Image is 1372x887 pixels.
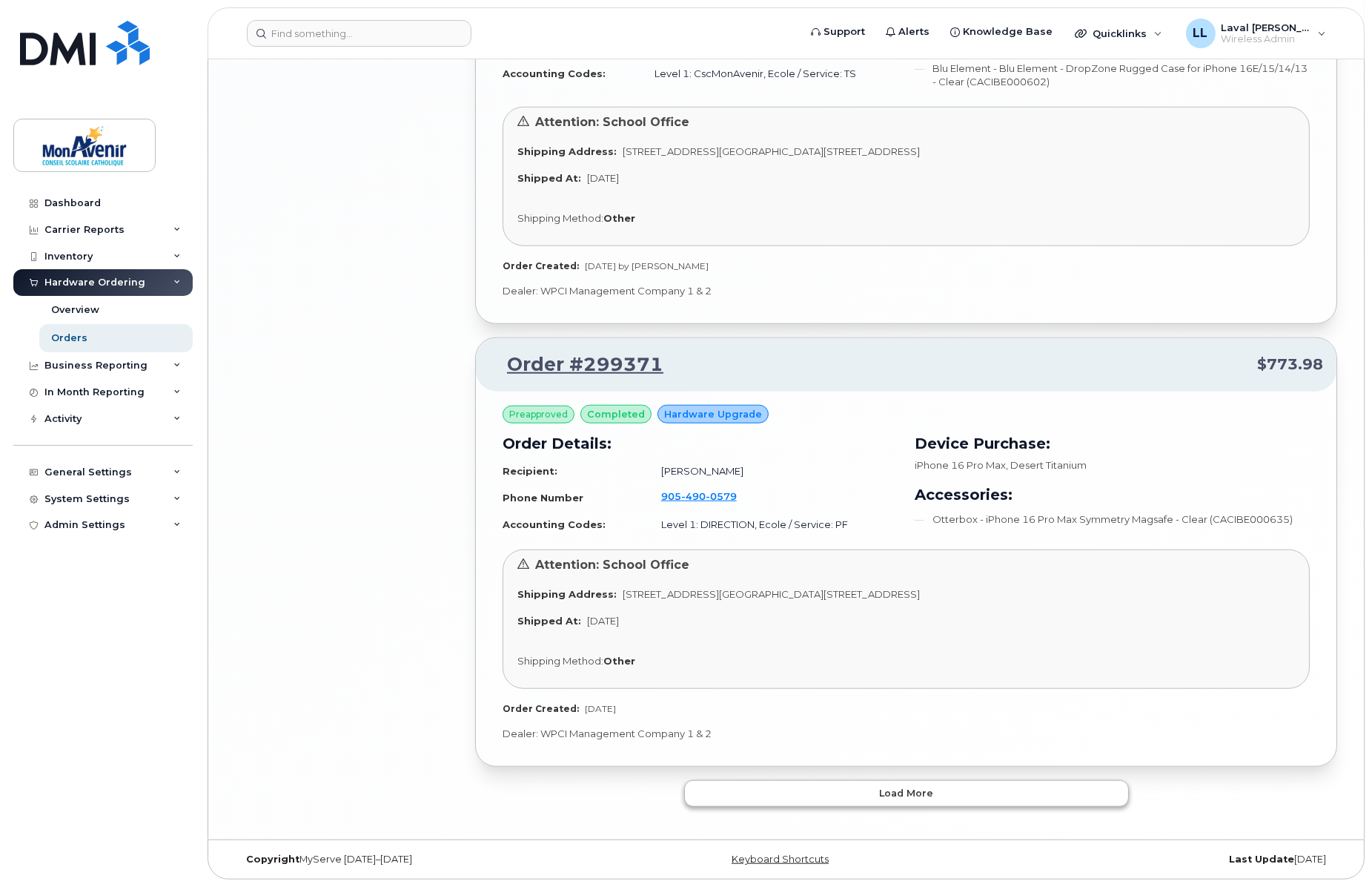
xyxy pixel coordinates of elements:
[623,145,920,157] span: [STREET_ADDRESS][GEOGRAPHIC_DATA][STREET_ADDRESS]
[503,465,557,477] strong: Recipient:
[915,484,1310,506] h3: Accessories:
[940,17,1063,47] a: Knowledge Base
[517,212,603,224] span: Shipping Method:
[684,780,1129,807] button: Load more
[585,703,616,714] span: [DATE]
[587,407,645,421] span: completed
[235,854,603,865] div: MyServe [DATE]–[DATE]
[648,512,898,538] td: Level 1: DIRECTION, Ecole / Service: PF
[517,588,617,600] strong: Shipping Address:
[587,615,619,627] span: [DATE]
[1007,459,1087,471] span: , Desert Titanium
[879,786,933,800] span: Load more
[1222,22,1310,33] span: Laval [PERSON_NAME]
[585,260,709,271] span: [DATE] by [PERSON_NAME]
[503,67,606,79] strong: Accounting Codes:
[915,459,1007,471] span: iPhone 16 Pro Max
[517,145,617,157] strong: Shipping Address:
[664,407,762,421] span: Hardware Upgrade
[915,432,1310,455] h3: Device Purchase:
[661,490,755,502] a: 9054900579
[681,490,706,502] span: 490
[1176,19,1336,48] div: Laval Lai Yoon Hin
[489,352,663,378] a: Order #299371
[661,490,737,502] span: 905
[1229,854,1294,865] strong: Last Update
[509,408,568,421] span: Preapproved
[706,490,737,502] span: 0579
[963,24,1053,39] span: Knowledge Base
[517,655,603,667] span: Shipping Method:
[503,518,606,530] strong: Accounting Codes:
[875,17,940,47] a: Alerts
[603,655,635,667] strong: Other
[898,24,929,39] span: Alerts
[823,24,865,39] span: Support
[503,432,898,455] h3: Order Details:
[1064,19,1173,48] div: Quicklinks
[503,727,1310,741] p: Dealer: WPCI Management Company 1 & 2
[915,512,1310,527] li: Otterbox - iPhone 16 Pro Max Symmetry Magsafe - Clear (CACIBE000635)
[1093,27,1147,39] span: Quicklinks
[603,212,635,224] strong: Other
[915,62,1310,89] li: Blu Element - Blu Element - DropZone Rugged Case for iPhone 16E/15/14/13 - Clear (CACIBE000602)
[503,284,1310,298] p: Dealer: WPCI Management Company 1 & 2
[970,854,1337,865] div: [DATE]
[1193,24,1208,42] span: LL
[503,260,579,271] strong: Order Created:
[247,20,471,47] input: Find something...
[246,854,299,865] strong: Copyright
[587,172,619,184] span: [DATE]
[732,854,829,865] a: Keyboard Shortcuts
[641,61,897,87] td: Level 1: CscMonAvenir, Ecole / Service: TS
[648,458,898,484] td: [PERSON_NAME]
[503,492,583,504] strong: Phone Number
[1222,33,1310,45] span: Wireless Admin
[517,615,581,627] strong: Shipped At:
[503,703,579,714] strong: Order Created:
[801,17,875,47] a: Support
[535,558,689,572] span: Attention: School Office
[623,588,920,600] span: [STREET_ADDRESS][GEOGRAPHIC_DATA][STREET_ADDRESS]
[1257,354,1323,375] span: $773.98
[535,115,689,129] span: Attention: School Office
[517,172,581,184] strong: Shipped At:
